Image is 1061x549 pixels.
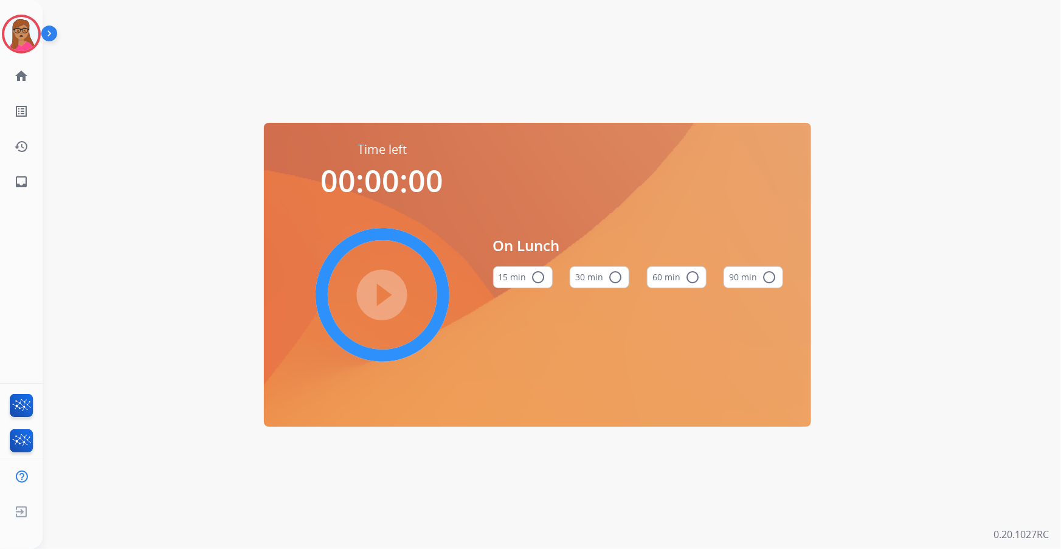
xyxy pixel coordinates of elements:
[493,266,553,288] button: 15 min
[762,270,776,285] mat-icon: radio_button_unchecked
[14,139,29,154] mat-icon: history
[493,235,784,257] span: On Lunch
[14,104,29,119] mat-icon: list_alt
[321,160,444,201] span: 00:00:00
[685,270,700,285] mat-icon: radio_button_unchecked
[570,266,629,288] button: 30 min
[14,174,29,189] mat-icon: inbox
[724,266,783,288] button: 90 min
[994,527,1049,542] p: 0.20.1027RC
[531,270,546,285] mat-icon: radio_button_unchecked
[608,270,623,285] mat-icon: radio_button_unchecked
[647,266,707,288] button: 60 min
[4,17,38,51] img: avatar
[14,69,29,83] mat-icon: home
[358,141,407,158] span: Time left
